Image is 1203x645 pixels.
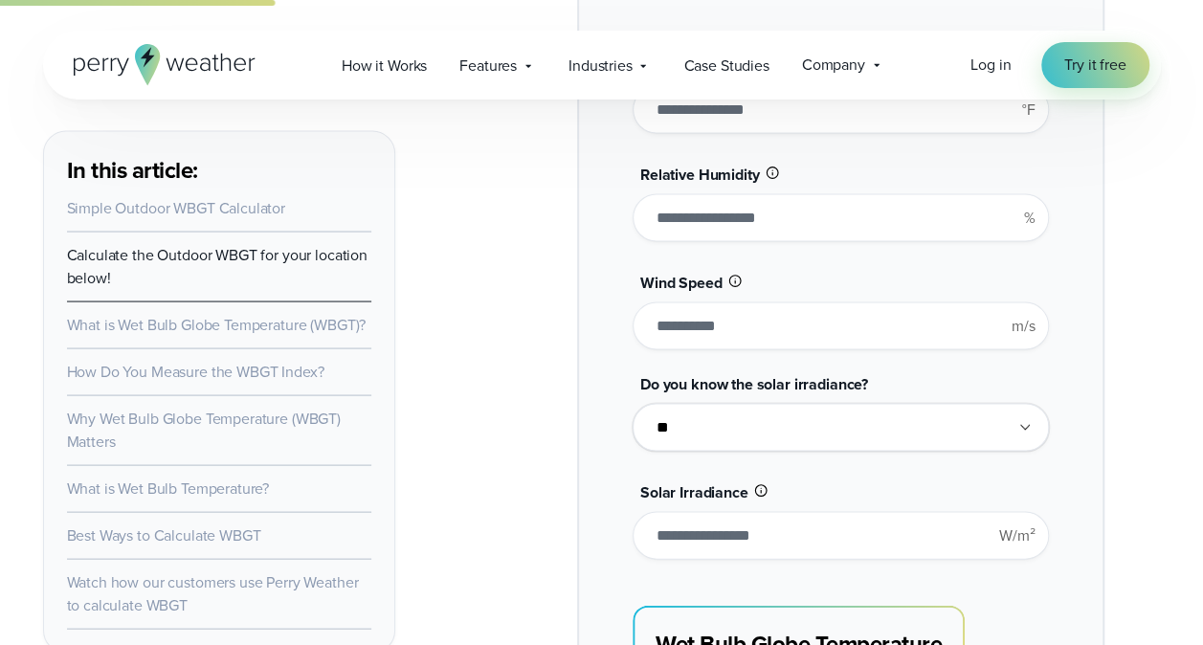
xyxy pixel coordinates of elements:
[67,154,371,185] h3: In this article:
[667,46,785,85] a: Case Studies
[67,570,359,615] a: Watch how our customers use Perry Weather to calculate WBGT
[67,523,261,545] a: Best Ways to Calculate WBGT
[970,54,1011,77] a: Log in
[1041,42,1148,88] a: Try it free
[67,243,368,288] a: Calculate the Outdoor WBGT for your location below!
[342,55,427,78] span: How it Works
[325,46,443,85] a: How it Works
[67,477,270,499] a: What is Wet Bulb Temperature?
[67,313,367,335] a: What is Wet Bulb Globe Temperature (WBGT)?
[67,196,285,218] a: Simple Outdoor WBGT Calculator
[640,163,759,185] span: Relative Humidity
[459,55,517,78] span: Features
[640,271,723,293] span: Wind Speed
[67,360,324,382] a: How Do You Measure the WBGT Index?
[970,54,1011,76] span: Log in
[683,55,769,78] span: Case Studies
[640,480,748,502] span: Solar Irradiance
[568,55,633,78] span: Industries
[640,372,868,394] span: Do you know the solar irradiance?
[67,407,341,452] a: Why Wet Bulb Globe Temperature (WBGT) Matters
[802,54,865,77] span: Company
[1064,54,1125,77] span: Try it free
